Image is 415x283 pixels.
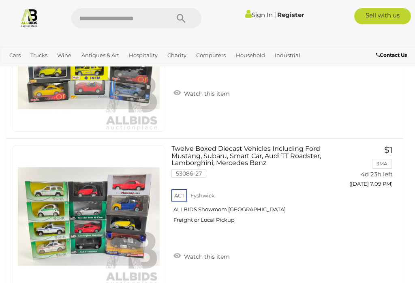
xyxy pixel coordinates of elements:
[376,52,407,58] b: Contact Us
[384,145,393,155] span: $1
[193,49,229,62] a: Computers
[277,11,304,19] a: Register
[126,49,161,62] a: Hospitality
[354,8,411,24] a: Sell with us
[93,62,157,75] a: [GEOGRAPHIC_DATA]
[233,49,268,62] a: Household
[54,49,75,62] a: Wine
[178,145,331,229] a: Twelve Boxed Diecast Vehicles Including Ford Mustang, Subaru, Smart Car, Audi TT Roadster, Lambor...
[20,8,39,27] img: Allbids.com.au
[274,10,276,19] span: |
[6,62,38,75] a: Jewellery
[41,62,63,75] a: Office
[272,49,304,62] a: Industrial
[6,49,24,62] a: Cars
[171,250,232,262] a: Watch this item
[164,49,190,62] a: Charity
[66,62,89,75] a: Sports
[27,49,51,62] a: Trucks
[182,253,230,260] span: Watch this item
[245,11,273,19] a: Sign In
[343,145,395,192] a: $1 3MA 4d 23h left ([DATE] 7:09 PM)
[171,87,232,99] a: Watch this item
[161,8,201,28] button: Search
[376,51,409,60] a: Contact Us
[78,49,122,62] a: Antiques & Art
[182,90,230,97] span: Watch this item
